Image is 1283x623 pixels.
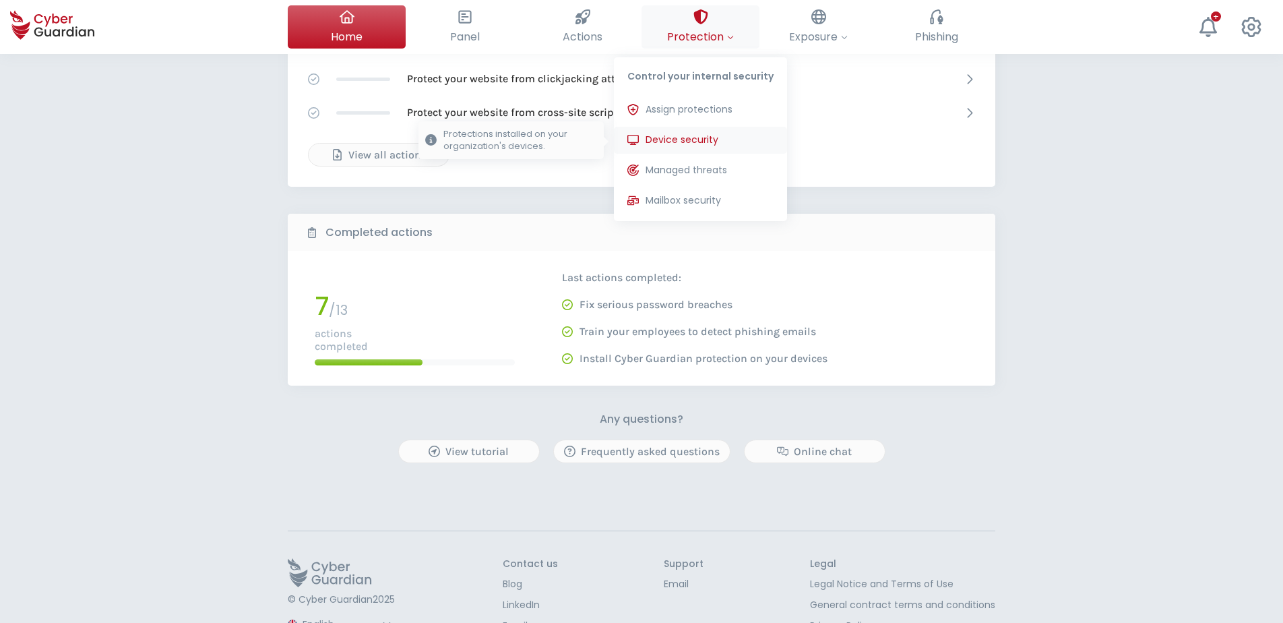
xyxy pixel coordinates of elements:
[331,28,363,45] span: Home
[580,352,827,365] p: Install Cyber Guardian protection on your devices
[564,444,720,460] div: Frequently asked questions
[288,5,406,49] button: Home
[810,598,995,612] a: General contract terms and conditions
[664,577,703,591] a: Email
[503,558,558,570] h3: Contact us
[600,413,683,426] h3: Any questions?
[407,105,706,120] p: Protect your website from cross-site scripting (XSS) attacks
[759,5,877,49] button: Exposure
[915,28,958,45] span: Phishing
[646,102,732,117] span: Assign protections
[810,558,995,570] h3: Legal
[325,225,433,241] b: Completed actions
[409,444,529,460] div: View tutorial
[1211,11,1221,22] div: +
[614,127,787,154] button: Device securityProtections installed on your organization's devices.
[646,194,721,208] span: Mailbox security
[614,57,787,90] p: Control your internal security
[308,143,449,167] button: View all actions
[450,28,480,45] span: Panel
[744,440,885,463] button: Online chat
[329,301,348,320] span: / 13
[524,5,641,49] button: Actions
[580,298,732,311] p: Fix serious password breaches
[315,327,515,340] p: actions
[580,325,816,338] p: Train your employees to detect phishing emails
[406,5,524,49] button: Panel
[664,558,703,570] h3: Support
[789,28,848,45] span: Exposure
[614,157,787,184] button: Managed threats
[877,5,995,49] button: Phishing
[553,440,730,463] button: Frequently asked questions
[398,440,540,463] button: View tutorial
[562,271,827,285] p: Last actions completed:
[646,163,727,177] span: Managed threats
[503,577,558,591] a: Blog
[810,577,995,591] a: Legal Notice and Terms of Use
[319,147,439,163] div: View all actions
[563,28,602,45] span: Actions
[641,5,759,49] button: ProtectionControl your internal securityAssign protectionsDevice securityProtections installed on...
[614,187,787,214] button: Mailbox security
[614,96,787,123] button: Assign protections
[288,594,396,606] p: © Cyber Guardian 2025
[315,340,515,353] p: completed
[503,598,558,612] a: LinkedIn
[315,293,329,319] h1: 7
[667,28,734,45] span: Protection
[443,128,597,152] p: Protections installed on your organization's devices.
[407,71,638,86] p: Protect your website from clickjacking attacks
[755,444,875,460] div: Online chat
[646,133,718,147] span: Device security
